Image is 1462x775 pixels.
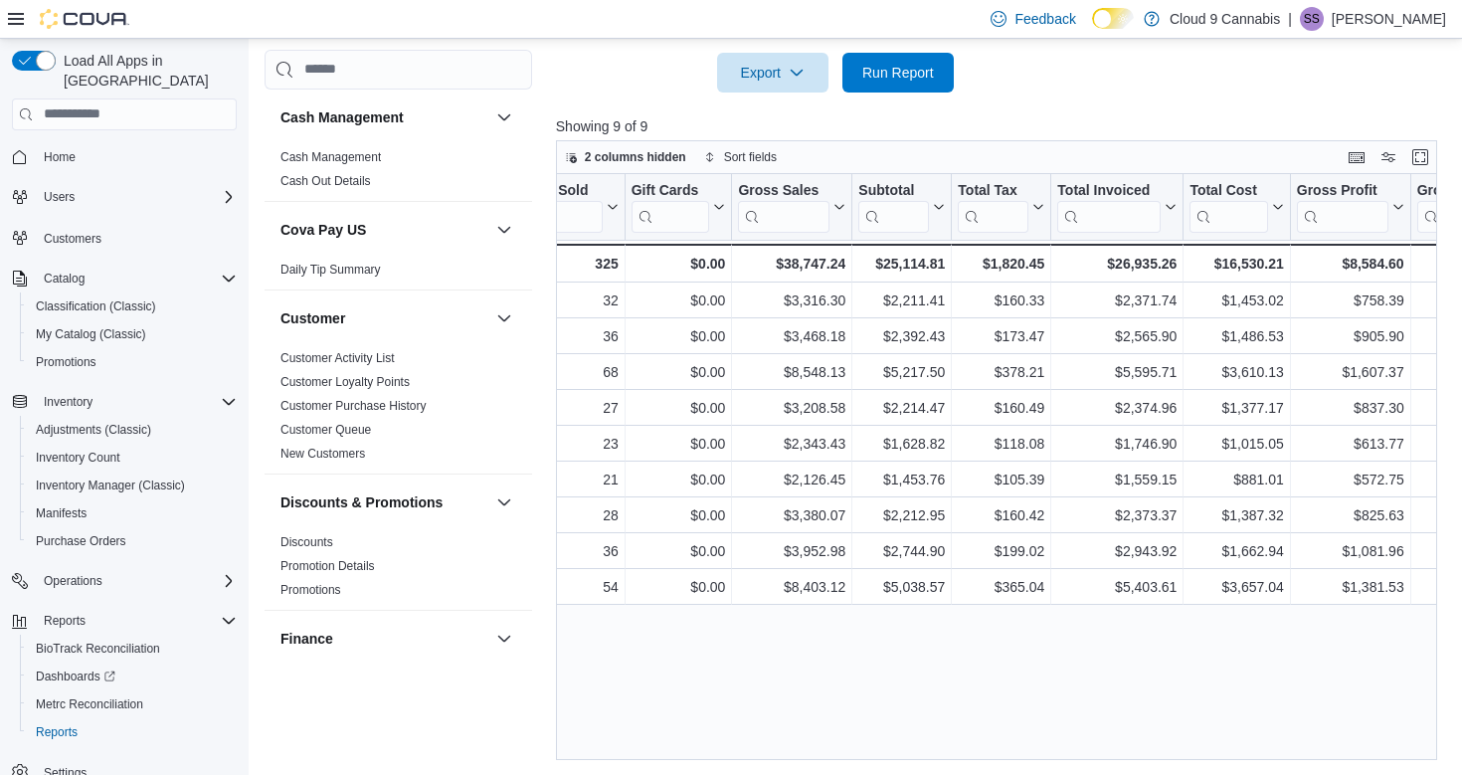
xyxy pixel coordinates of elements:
span: My Catalog (Classic) [28,322,237,346]
a: Manifests [28,501,94,525]
button: Reports [36,609,93,633]
span: Dashboards [36,669,115,684]
button: Adjustments (Classic) [20,416,245,444]
div: $905.90 [1297,324,1404,348]
div: $1,453.02 [1189,289,1283,312]
button: Discounts & Promotions [280,492,488,512]
h3: Customer [280,308,345,328]
img: Cova [40,9,129,29]
div: 68 [532,360,619,384]
div: $1,453.76 [858,468,945,491]
a: Cash Out Details [280,174,371,188]
div: Total Cost [1189,182,1267,233]
span: Export [729,53,817,93]
a: Cash Management [280,150,381,164]
span: Manifests [36,505,87,521]
button: BioTrack Reconciliation [20,635,245,663]
a: Discounts [280,535,333,549]
button: Home [4,142,245,171]
button: Inventory Count [20,444,245,472]
button: Cova Pay US [492,218,516,242]
span: Metrc Reconciliation [36,696,143,712]
div: 23 [532,432,619,456]
span: Adjustments (Classic) [36,422,151,438]
span: Home [36,144,237,169]
div: $1,607.37 [1297,360,1404,384]
span: BioTrack Reconciliation [28,637,237,661]
button: Cova Pay US [280,220,488,240]
p: Showing 9 of 9 [556,116,1446,136]
div: $3,952.98 [738,539,845,563]
div: 36 [532,539,619,563]
button: Discounts & Promotions [492,490,516,514]
div: $0.00 [632,575,726,599]
div: $1,081.96 [1297,539,1404,563]
div: $1,387.32 [1189,503,1283,527]
div: $881.01 [1189,468,1283,491]
span: Classification (Classic) [28,294,237,318]
span: Home [44,149,76,165]
div: $0.00 [632,289,726,312]
div: $613.77 [1297,432,1404,456]
button: Customers [4,223,245,252]
button: Promotions [20,348,245,376]
div: Customer [265,346,532,474]
div: 54 [532,575,619,599]
a: Promotions [28,350,104,374]
div: $5,403.61 [1057,575,1177,599]
div: 36 [532,324,619,348]
a: Customer Activity List [280,351,395,365]
span: Customers [44,231,101,247]
span: Reports [36,609,237,633]
span: Feedback [1014,9,1075,29]
div: $8,403.12 [738,575,845,599]
span: Catalog [36,267,237,291]
button: Sort fields [696,145,785,169]
div: $38,747.24 [738,252,845,276]
span: Classification (Classic) [36,298,156,314]
div: $0.00 [632,360,726,384]
div: $2,374.96 [1057,396,1177,420]
span: Users [44,189,75,205]
span: Run Report [862,63,934,83]
div: $1,820.45 [958,252,1044,276]
span: Manifests [28,501,237,525]
span: My Catalog (Classic) [36,326,146,342]
span: Load All Apps in [GEOGRAPHIC_DATA] [56,51,237,91]
button: My Catalog (Classic) [20,320,245,348]
div: 27 [532,396,619,420]
button: Keyboard shortcuts [1345,145,1369,169]
button: Purchase Orders [20,527,245,555]
span: Sort fields [724,149,777,165]
span: Inventory Manager (Classic) [28,474,237,497]
a: Customer Purchase History [280,399,427,413]
div: $758.39 [1297,289,1404,312]
div: Gross Profit [1297,182,1388,201]
div: $3,468.18 [738,324,845,348]
button: 2 columns hidden [557,145,694,169]
div: $105.39 [958,468,1044,491]
div: Total Tax [958,182,1028,233]
span: Adjustments (Classic) [28,418,237,442]
button: Customer [492,306,516,330]
div: $837.30 [1297,396,1404,420]
div: $2,343.43 [738,432,845,456]
div: $8,548.13 [738,360,845,384]
div: $8,584.60 [1297,252,1404,276]
span: Metrc Reconciliation [28,692,237,716]
div: $1,662.94 [1189,539,1283,563]
h3: Cova Pay US [280,220,366,240]
div: Net Sold [531,182,602,201]
a: Metrc Reconciliation [28,692,151,716]
div: Cash Management [265,145,532,201]
div: 325 [531,252,618,276]
div: Finance [265,667,532,722]
button: Reports [20,718,245,746]
div: $2,565.90 [1057,324,1177,348]
div: $5,217.50 [858,360,945,384]
span: Customers [36,225,237,250]
div: $118.08 [958,432,1044,456]
h3: Discounts & Promotions [280,492,443,512]
div: $160.42 [958,503,1044,527]
div: $0.00 [632,503,726,527]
